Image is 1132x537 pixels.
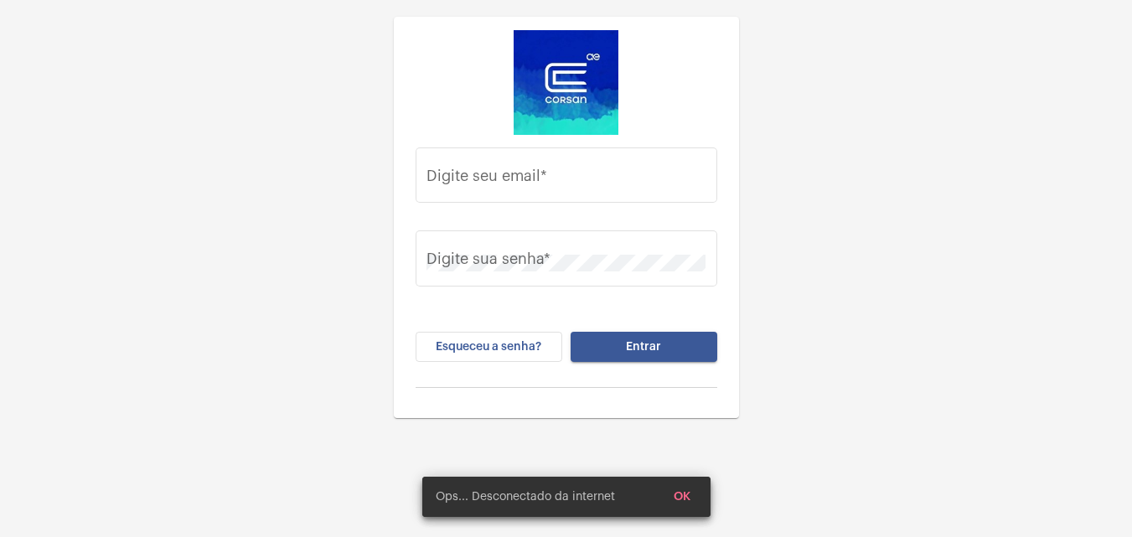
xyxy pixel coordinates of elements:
[436,488,615,505] span: Ops... Desconectado da internet
[514,30,618,135] img: d4669ae0-8c07-2337-4f67-34b0df7f5ae4.jpeg
[436,341,541,353] span: Esqueceu a senha?
[626,341,661,353] span: Entrar
[674,491,690,503] span: OK
[426,171,706,188] input: Digite seu email
[571,332,717,362] button: Entrar
[416,332,562,362] button: Esqueceu a senha?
